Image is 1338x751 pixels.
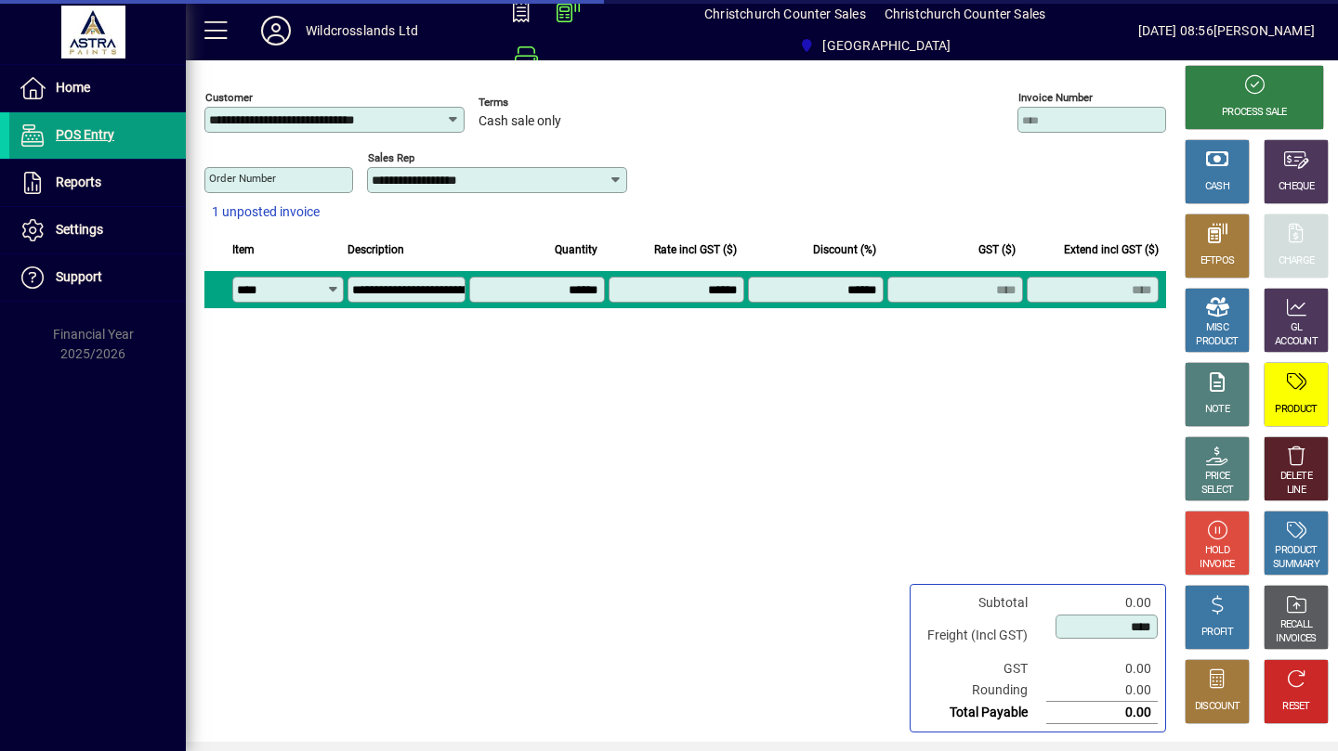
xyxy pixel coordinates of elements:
td: 0.00 [1046,592,1158,614]
div: DELETE [1280,470,1312,484]
div: INVOICES [1276,632,1316,646]
a: Home [9,65,186,111]
button: Profile [246,14,306,47]
mat-label: Sales rep [368,151,414,164]
span: Support [56,269,102,284]
span: Christchurch [792,29,958,62]
div: SUMMARY [1273,558,1319,572]
mat-label: Invoice number [1018,91,1093,104]
a: Settings [9,207,186,253]
button: 1 unposted invoice [204,196,327,229]
div: Wildcrosslands Ltd [306,16,418,45]
div: PROCESS SALE [1222,106,1287,120]
div: SELECT [1201,484,1234,498]
span: Item [232,240,255,260]
span: Settings [56,222,103,237]
div: MISC [1206,321,1228,335]
div: PROFIT [1201,626,1233,640]
div: INVOICE [1200,558,1234,572]
span: Terms [479,97,590,109]
div: PRODUCT [1196,335,1238,349]
mat-label: Customer [205,91,253,104]
span: Extend incl GST ($) [1064,240,1159,260]
a: Reports [9,160,186,206]
td: 0.00 [1046,658,1158,680]
td: Freight (Incl GST) [918,614,1046,658]
span: [GEOGRAPHIC_DATA] [822,31,951,60]
td: 0.00 [1046,702,1158,724]
div: [PERSON_NAME] [1213,16,1315,45]
div: GL [1291,321,1303,335]
div: RECALL [1280,618,1313,632]
mat-label: Order number [209,172,276,185]
span: Discount (%) [813,240,876,260]
div: LINE [1287,484,1305,498]
span: Description [348,240,404,260]
div: NOTE [1205,403,1229,417]
span: Quantity [555,240,597,260]
div: EFTPOS [1200,254,1235,268]
div: RESET [1282,700,1310,714]
div: ACCOUNT [1275,335,1318,349]
td: Subtotal [918,592,1046,614]
div: CHEQUE [1279,180,1314,194]
div: DISCOUNT [1195,700,1240,714]
td: 0.00 [1046,680,1158,702]
span: [DATE] 08:56 [1138,16,1213,45]
span: Rate incl GST ($) [654,240,737,260]
span: GST ($) [978,240,1016,260]
span: Home [56,80,90,95]
div: HOLD [1205,544,1229,558]
div: PRODUCT [1275,403,1317,417]
div: PRICE [1205,470,1230,484]
div: CHARGE [1279,254,1315,268]
div: CASH [1205,180,1229,194]
td: GST [918,658,1046,680]
span: Cash sale only [479,114,561,129]
span: POS Entry [56,127,114,142]
div: PRODUCT [1275,544,1317,558]
span: 1 unposted invoice [212,202,320,222]
td: Rounding [918,680,1046,702]
a: Support [9,254,186,301]
span: Reports [56,175,101,189]
td: Total Payable [918,702,1046,724]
